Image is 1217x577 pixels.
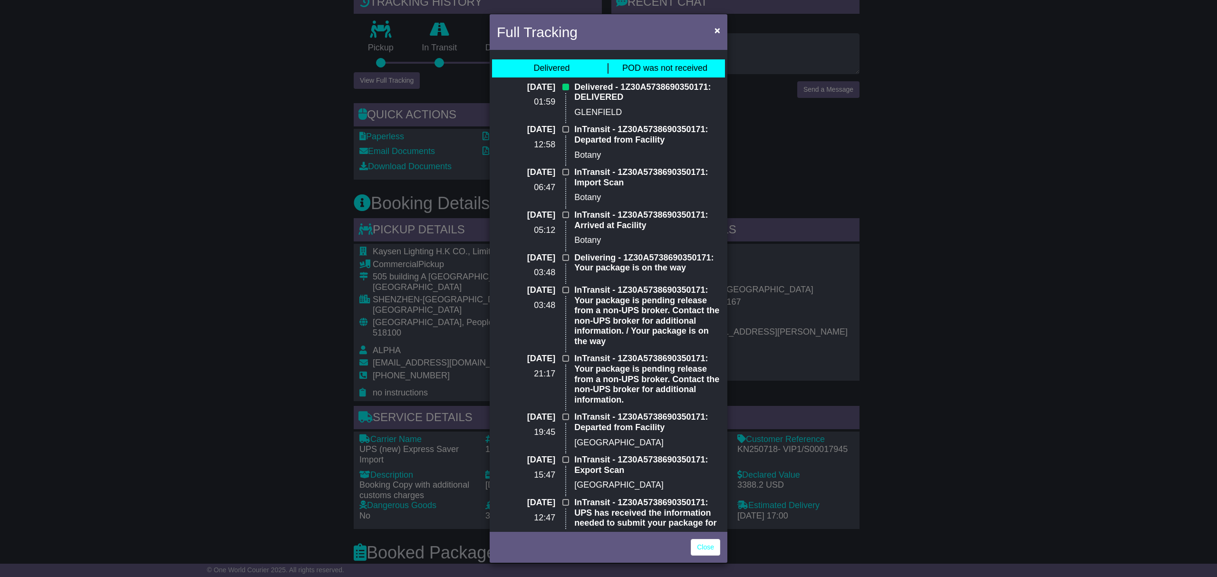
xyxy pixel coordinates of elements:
p: [DATE] [497,455,555,465]
p: [DATE] [497,82,555,93]
p: [DATE] [497,167,555,178]
p: GLENFIELD [574,107,720,118]
p: InTransit - 1Z30A5738690350171: Your package is pending release from a non-UPS broker. Contact th... [574,285,720,347]
p: InTransit - 1Z30A5738690350171: Departed from Facility [574,125,720,145]
h4: Full Tracking [497,21,578,43]
p: 03:48 [497,300,555,311]
p: [GEOGRAPHIC_DATA] [574,438,720,448]
p: InTransit - 1Z30A5738690350171: Your package is pending release from a non-UPS broker. Contact th... [574,354,720,405]
span: POD was not received [622,63,707,73]
p: [DATE] [497,210,555,221]
p: [DATE] [497,498,555,508]
p: Botany [574,235,720,246]
p: 05:12 [497,225,555,236]
p: InTransit - 1Z30A5738690350171: Arrived at Facility [574,210,720,231]
p: 21:17 [497,369,555,379]
p: 01:59 [497,97,555,107]
span: × [715,25,720,36]
p: InTransit - 1Z30A5738690350171: Departed from Facility [574,412,720,433]
p: [DATE] [497,354,555,364]
p: [GEOGRAPHIC_DATA] [574,480,720,490]
p: 12:47 [497,513,555,523]
p: InTransit - 1Z30A5738690350171: UPS has received the information needed to submit your package fo... [574,498,720,539]
p: [DATE] [497,253,555,263]
p: 03:48 [497,268,555,278]
p: Botany [574,150,720,161]
p: InTransit - 1Z30A5738690350171: Export Scan [574,455,720,475]
p: [DATE] [497,125,555,135]
button: Close [710,20,725,40]
p: 19:45 [497,427,555,438]
p: 15:47 [497,470,555,481]
p: 06:47 [497,183,555,193]
p: Botany [574,192,720,203]
p: [DATE] [497,285,555,296]
p: Delivering - 1Z30A5738690350171: Your package is on the way [574,253,720,273]
p: [DATE] [497,412,555,423]
p: InTransit - 1Z30A5738690350171: Import Scan [574,167,720,188]
div: Delivered [533,63,570,74]
p: Delivered - 1Z30A5738690350171: DELIVERED [574,82,720,103]
a: Close [691,539,720,556]
p: 12:58 [497,140,555,150]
